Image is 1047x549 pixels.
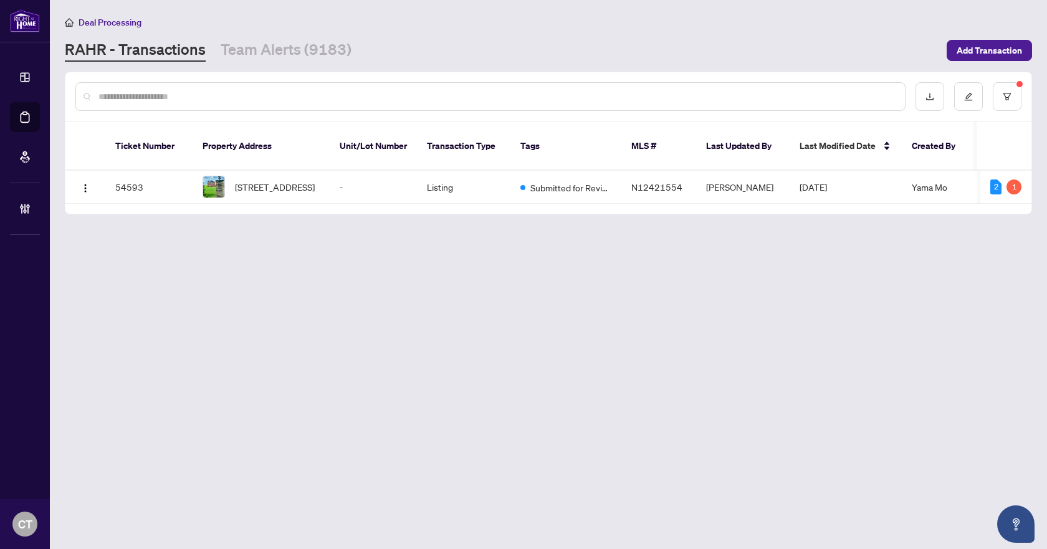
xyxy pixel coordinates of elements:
[912,181,947,193] span: Yama Mo
[696,171,790,204] td: [PERSON_NAME]
[696,122,790,171] th: Last Updated By
[964,92,973,101] span: edit
[800,139,876,153] span: Last Modified Date
[75,177,95,197] button: Logo
[954,82,983,111] button: edit
[417,122,510,171] th: Transaction Type
[105,171,193,204] td: 54593
[105,122,193,171] th: Ticket Number
[235,180,315,194] span: [STREET_ADDRESS]
[221,39,351,62] a: Team Alerts (9183)
[1003,92,1011,101] span: filter
[957,41,1022,60] span: Add Transaction
[1006,179,1021,194] div: 1
[193,122,330,171] th: Property Address
[10,9,40,32] img: logo
[80,183,90,193] img: Logo
[530,181,611,194] span: Submitted for Review
[902,122,977,171] th: Created By
[993,82,1021,111] button: filter
[621,122,696,171] th: MLS #
[916,82,944,111] button: download
[631,181,682,193] span: N12421554
[925,92,934,101] span: download
[203,176,224,198] img: thumbnail-img
[947,40,1032,61] button: Add Transaction
[790,122,902,171] th: Last Modified Date
[510,122,621,171] th: Tags
[417,171,510,204] td: Listing
[330,122,417,171] th: Unit/Lot Number
[18,515,32,533] span: CT
[65,18,74,27] span: home
[65,39,206,62] a: RAHR - Transactions
[997,505,1035,543] button: Open asap
[800,181,827,193] span: [DATE]
[79,17,141,28] span: Deal Processing
[330,171,417,204] td: -
[990,179,1002,194] div: 2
